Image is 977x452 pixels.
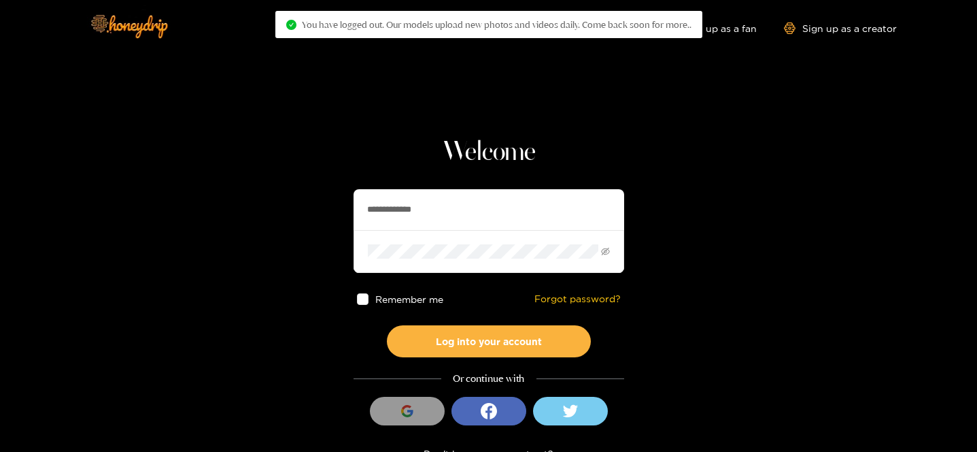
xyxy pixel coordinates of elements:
[601,247,610,256] span: eye-invisible
[286,20,296,30] span: check-circle
[534,293,621,305] a: Forgot password?
[354,371,624,387] div: Or continue with
[387,325,591,357] button: Log into your account
[354,136,624,169] h1: Welcome
[302,19,691,30] span: You have logged out. Our models upload new photos and videos daily. Come back soon for more..
[784,22,897,34] a: Sign up as a creator
[664,22,757,34] a: Sign up as a fan
[375,294,443,304] span: Remember me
